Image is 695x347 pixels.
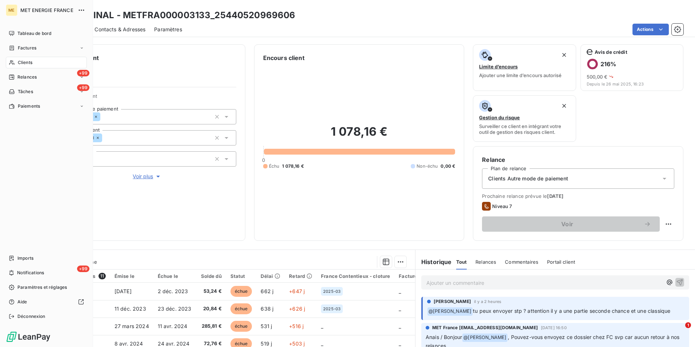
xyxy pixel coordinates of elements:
[473,308,670,314] span: tu peux envoyer stp ? attention il y a une partie seconde chance et une classique
[289,288,305,294] span: +647 j
[505,259,538,265] span: Commentaires
[321,340,323,347] span: _
[587,74,607,80] span: 500,00 €
[321,273,390,279] div: France Contentieux - cloture
[399,323,401,329] span: _
[230,286,252,297] span: échue
[261,323,272,329] span: 531 j
[473,44,576,91] button: Limite d’encoursAjouter une limite d’encours autorisé
[261,306,273,312] span: 638 j
[17,313,45,320] span: Déconnexion
[482,216,660,232] button: Voir
[95,26,145,33] span: Contacts & Adresses
[99,273,106,279] span: 11
[262,157,265,163] span: 0
[427,307,473,316] span: @ [PERSON_NAME]
[230,321,252,332] span: échue
[158,323,188,329] span: 11 avr. 2024
[200,273,222,279] div: Solde dû
[263,124,455,146] h2: 1 078,16 €
[462,334,507,342] span: @ [PERSON_NAME]
[321,323,323,329] span: _
[541,326,567,330] span: [DATE] 16:50
[115,323,149,329] span: 27 mars 2024
[491,221,644,227] span: Voir
[261,273,280,279] div: Délai
[441,163,455,169] span: 0,00 €
[230,273,252,279] div: Statut
[77,84,89,91] span: +99
[479,115,520,120] span: Gestion du risque
[17,270,44,276] span: Notifications
[479,123,570,135] span: Surveiller ce client en intégrant votre outil de gestion des risques client.
[479,72,562,78] span: Ajouter une limite d’encours autorisé
[200,323,222,330] span: 285,81 €
[20,7,73,13] span: MET ENERGIE FRANCE
[133,173,162,180] span: Voir plus
[473,95,576,142] button: Gestion du risqueSurveiller ce client en intégrant votre outil de gestion des risques client.
[488,175,568,182] span: Clients Autre mode de paiement
[115,288,132,294] span: [DATE]
[261,340,272,347] span: 519 j
[289,340,305,347] span: +503 j
[492,203,512,209] span: Niveau 7
[600,60,616,68] h6: 216 %
[44,53,236,62] h6: Informations client
[547,193,563,199] span: [DATE]
[289,306,305,312] span: +626 j
[399,288,401,294] span: _
[77,266,89,272] span: +99
[158,273,192,279] div: Échue le
[269,163,280,169] span: Échu
[482,155,674,164] h6: Relance
[158,340,190,347] span: 24 avr. 2024
[474,299,501,304] span: il y a 2 heures
[115,306,146,312] span: 11 déc. 2023
[18,59,32,66] span: Clients
[102,135,108,141] input: Ajouter une valeur
[18,45,36,51] span: Factures
[475,259,496,265] span: Relances
[77,70,89,76] span: +99
[399,306,401,312] span: _
[158,288,188,294] span: 2 déc. 2023
[456,259,467,265] span: Tout
[18,88,33,95] span: Tâches
[434,298,471,305] span: [PERSON_NAME]
[426,334,462,340] span: Anais / Bonjour
[670,322,688,340] iframe: Intercom live chat
[158,306,192,312] span: 23 déc. 2023
[230,303,252,314] span: échue
[482,193,674,199] span: Prochaine relance prévue le
[6,4,17,16] div: ME
[417,163,438,169] span: Non-échu
[261,288,273,294] span: 662 j
[547,259,575,265] span: Portail client
[289,273,312,279] div: Retard
[399,340,401,347] span: _
[17,30,51,37] span: Tableau de bord
[100,113,106,120] input: Ajouter une valeur
[282,163,304,169] span: 1 078,16 €
[6,331,51,343] img: Logo LeanPay
[595,49,627,55] span: Avis de crédit
[632,24,669,35] button: Actions
[59,172,236,180] button: Voir plus
[200,305,222,312] span: 20,84 €
[18,103,40,109] span: Paiements
[154,26,182,33] span: Paramètres
[323,289,341,294] span: 2025-03
[17,74,37,80] span: Relances
[289,323,304,329] span: +516 j
[587,82,677,86] span: Depuis le 26 mai 2025, 16:23
[59,93,236,103] span: Propriétés Client
[399,273,449,279] div: Facture / Echéancier
[263,53,305,62] h6: Encours client
[415,258,452,266] h6: Historique
[479,64,518,69] span: Limite d’encours
[17,255,33,262] span: Imports
[115,273,149,279] div: Émise le
[17,284,67,291] span: Paramètres et réglages
[64,9,295,22] h3: L'ORIGINAL - METFRA000003133_25440520969606
[115,340,143,347] span: 8 avr. 2024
